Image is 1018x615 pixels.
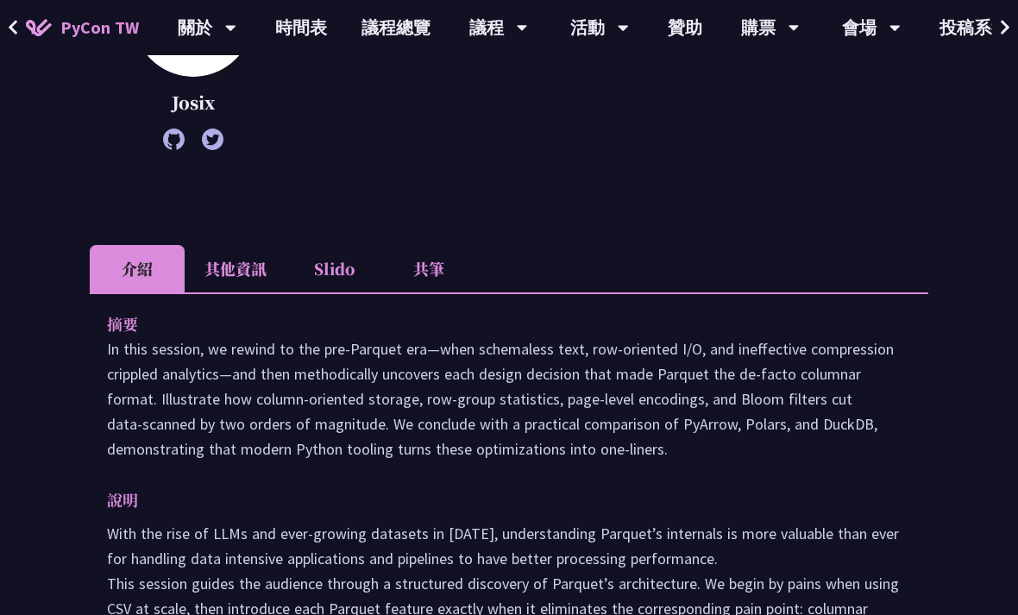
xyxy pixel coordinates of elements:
[286,245,381,292] li: Slido
[26,19,52,36] img: Home icon of PyCon TW 2025
[107,487,877,512] p: 說明
[60,15,139,41] span: PyCon TW
[381,245,476,292] li: 共筆
[185,245,286,292] li: 其他資訊
[107,336,911,461] p: In this session, we rewind to the pre‑Parquet era—when schemaless text, row‑oriented I/O, and ine...
[133,90,254,116] p: Josix
[90,245,185,292] li: 介紹
[9,6,156,49] a: PyCon TW
[107,311,877,336] p: 摘要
